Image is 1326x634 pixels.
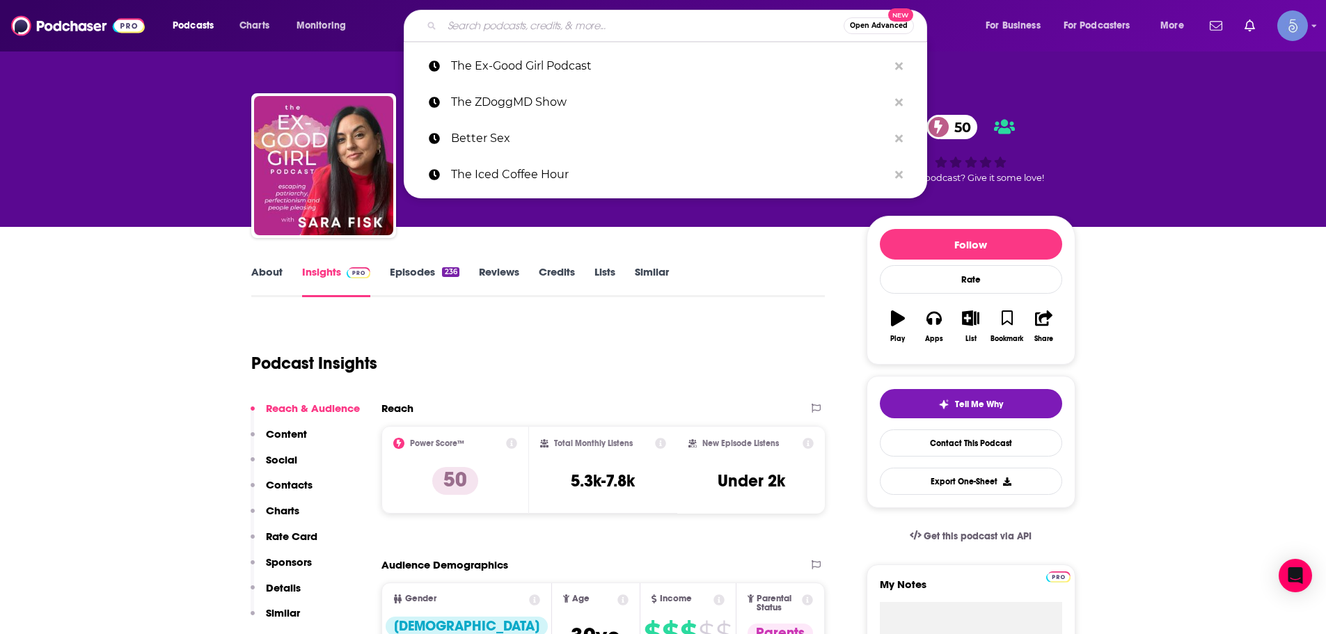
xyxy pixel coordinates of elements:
[266,427,307,441] p: Content
[898,173,1044,183] span: Good podcast? Give it some love!
[347,267,371,278] img: Podchaser Pro
[266,606,300,619] p: Similar
[1034,335,1053,343] div: Share
[1239,14,1261,38] a: Show notifications dropdown
[554,438,633,448] h2: Total Monthly Listens
[571,470,635,491] h3: 5.3k-7.8k
[660,594,692,603] span: Income
[880,229,1062,260] button: Follow
[924,530,1032,542] span: Get this podcast via API
[702,438,779,448] h2: New Episode Listens
[1046,571,1071,583] img: Podchaser Pro
[442,267,459,277] div: 236
[850,22,908,29] span: Open Advanced
[251,427,307,453] button: Content
[976,15,1058,37] button: open menu
[955,399,1003,410] span: Tell Me Why
[1277,10,1308,41] img: User Profile
[940,115,978,139] span: 50
[410,438,464,448] h2: Power Score™
[451,120,888,157] p: Better Sex
[938,399,949,410] img: tell me why sparkle
[479,265,519,297] a: Reviews
[1151,15,1201,37] button: open menu
[417,10,940,42] div: Search podcasts, credits, & more...
[880,301,916,351] button: Play
[442,15,844,37] input: Search podcasts, credits, & more...
[11,13,145,39] img: Podchaser - Follow, Share and Rate Podcasts
[1025,301,1061,351] button: Share
[986,16,1041,35] span: For Business
[266,478,313,491] p: Contacts
[989,301,1025,351] button: Bookmark
[302,265,371,297] a: InsightsPodchaser Pro
[890,335,905,343] div: Play
[251,478,313,504] button: Contacts
[990,335,1023,343] div: Bookmark
[173,16,214,35] span: Podcasts
[451,84,888,120] p: The ZDoggMD Show
[405,594,436,603] span: Gender
[1160,16,1184,35] span: More
[572,594,590,603] span: Age
[844,17,914,34] button: Open AdvancedNew
[251,353,377,374] h1: Podcast Insights
[432,467,478,495] p: 50
[451,48,888,84] p: The Ex-Good Girl Podcast
[163,15,232,37] button: open menu
[266,453,297,466] p: Social
[251,606,300,632] button: Similar
[251,581,301,607] button: Details
[266,402,360,415] p: Reach & Audience
[539,265,575,297] a: Credits
[251,265,283,297] a: About
[899,519,1043,553] a: Get this podcast via API
[251,504,299,530] button: Charts
[880,578,1062,602] label: My Notes
[757,594,800,612] span: Parental Status
[254,96,393,235] img: The Ex-Good Girl Podcast
[1064,16,1130,35] span: For Podcasters
[390,265,459,297] a: Episodes236
[287,15,364,37] button: open menu
[952,301,988,351] button: List
[1204,14,1228,38] a: Show notifications dropdown
[230,15,278,37] a: Charts
[381,402,413,415] h2: Reach
[239,16,269,35] span: Charts
[451,157,888,193] p: The Iced Coffee Hour
[266,555,312,569] p: Sponsors
[266,581,301,594] p: Details
[404,120,927,157] a: Better Sex
[925,335,943,343] div: Apps
[965,335,977,343] div: List
[251,530,317,555] button: Rate Card
[880,265,1062,294] div: Rate
[888,8,913,22] span: New
[635,265,669,297] a: Similar
[266,504,299,517] p: Charts
[916,301,952,351] button: Apps
[251,555,312,581] button: Sponsors
[1055,15,1151,37] button: open menu
[880,389,1062,418] button: tell me why sparkleTell Me Why
[880,468,1062,495] button: Export One-Sheet
[266,530,317,543] p: Rate Card
[404,48,927,84] a: The Ex-Good Girl Podcast
[297,16,346,35] span: Monitoring
[1046,569,1071,583] a: Pro website
[1277,10,1308,41] span: Logged in as Spiral5-G1
[880,429,1062,457] a: Contact This Podcast
[251,453,297,479] button: Social
[718,470,785,491] h3: Under 2k
[1279,559,1312,592] div: Open Intercom Messenger
[381,558,508,571] h2: Audience Demographics
[251,402,360,427] button: Reach & Audience
[594,265,615,297] a: Lists
[1277,10,1308,41] button: Show profile menu
[926,115,978,139] a: 50
[404,84,927,120] a: The ZDoggMD Show
[867,106,1075,192] div: 50Good podcast? Give it some love!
